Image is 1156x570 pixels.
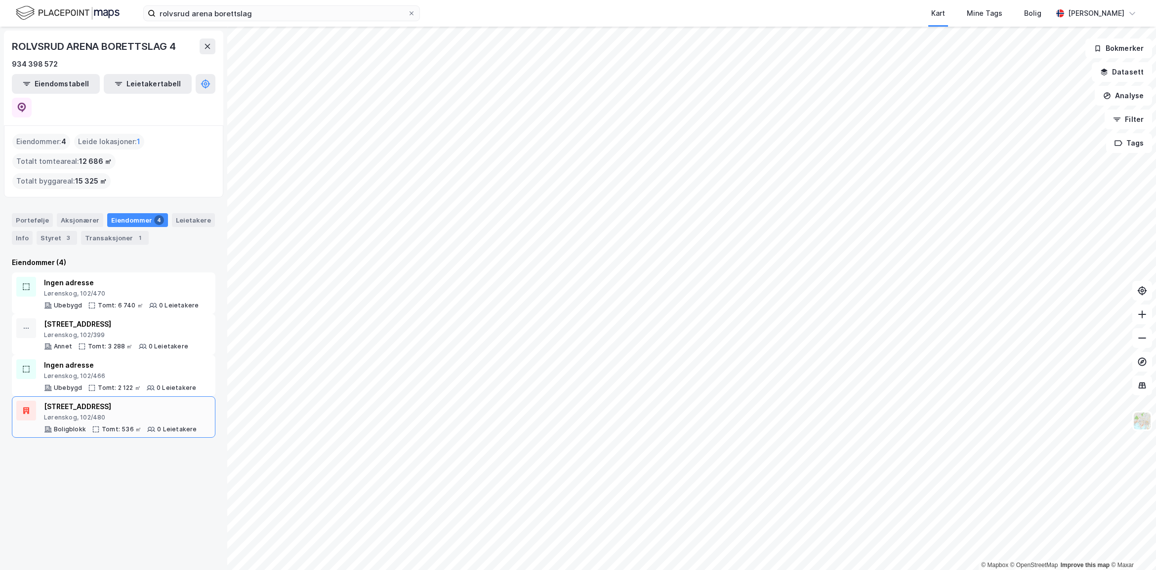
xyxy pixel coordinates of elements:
div: Leietakere [172,213,215,227]
img: Z [1133,412,1152,430]
div: Tomt: 536 ㎡ [102,425,141,433]
div: Lørenskog, 102/399 [44,331,188,339]
div: [STREET_ADDRESS] [44,401,197,413]
div: Annet [54,342,72,350]
span: 15 325 ㎡ [75,175,107,187]
div: Info [12,231,33,245]
button: Datasett [1092,62,1152,82]
input: Søk på adresse, matrikkel, gårdeiere, leietakere eller personer [156,6,408,21]
div: Tomt: 6 740 ㎡ [98,302,143,309]
div: [STREET_ADDRESS] [44,318,188,330]
a: Mapbox [981,562,1008,569]
div: Ubebygd [54,302,82,309]
div: Kart [931,7,945,19]
div: Totalt byggareal : [12,173,111,189]
button: Bokmerker [1085,38,1152,58]
div: 0 Leietakere [149,342,188,350]
div: Leide lokasjoner : [74,134,144,150]
a: OpenStreetMap [1010,562,1058,569]
button: Tags [1106,133,1152,153]
span: 12 686 ㎡ [79,155,112,167]
img: logo.f888ab2527a4732fd821a326f86c7f29.svg [16,4,120,22]
div: Styret [37,231,77,245]
div: Ubebygd [54,384,82,392]
button: Analyse [1095,86,1152,106]
div: Lørenskog, 102/480 [44,414,197,421]
div: Bolig [1024,7,1041,19]
div: Eiendommer : [12,134,70,150]
div: Transaksjoner [81,231,149,245]
div: 4 [154,215,164,225]
div: 1 [135,233,145,243]
span: 4 [61,136,66,148]
button: Eiendomstabell [12,74,100,94]
button: Filter [1105,110,1152,129]
div: Lørenskog, 102/466 [44,372,196,380]
div: 3 [63,233,73,243]
div: Mine Tags [967,7,1002,19]
button: Leietakertabell [104,74,192,94]
div: [PERSON_NAME] [1068,7,1124,19]
div: 0 Leietakere [157,384,196,392]
div: Tomt: 2 122 ㎡ [98,384,141,392]
span: 1 [137,136,140,148]
div: Boligblokk [54,425,86,433]
div: Totalt tomteareal : [12,153,116,169]
div: Eiendommer [107,213,168,227]
div: 0 Leietakere [157,425,197,433]
div: Lørenskog, 102/470 [44,290,199,298]
div: Tomt: 3 288 ㎡ [88,342,133,350]
div: ROLVSRUD ARENA BORETTSLAG 4 [12,38,178,54]
div: Kontrollprogram for chat [1107,523,1156,570]
div: Eiendommer (4) [12,257,215,268]
div: 0 Leietakere [159,302,199,309]
div: Ingen adresse [44,359,196,371]
div: Portefølje [12,213,53,227]
div: 934 398 572 [12,58,58,70]
a: Improve this map [1061,562,1110,569]
div: Aksjonærer [57,213,103,227]
div: Ingen adresse [44,277,199,289]
iframe: Chat Widget [1107,523,1156,570]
